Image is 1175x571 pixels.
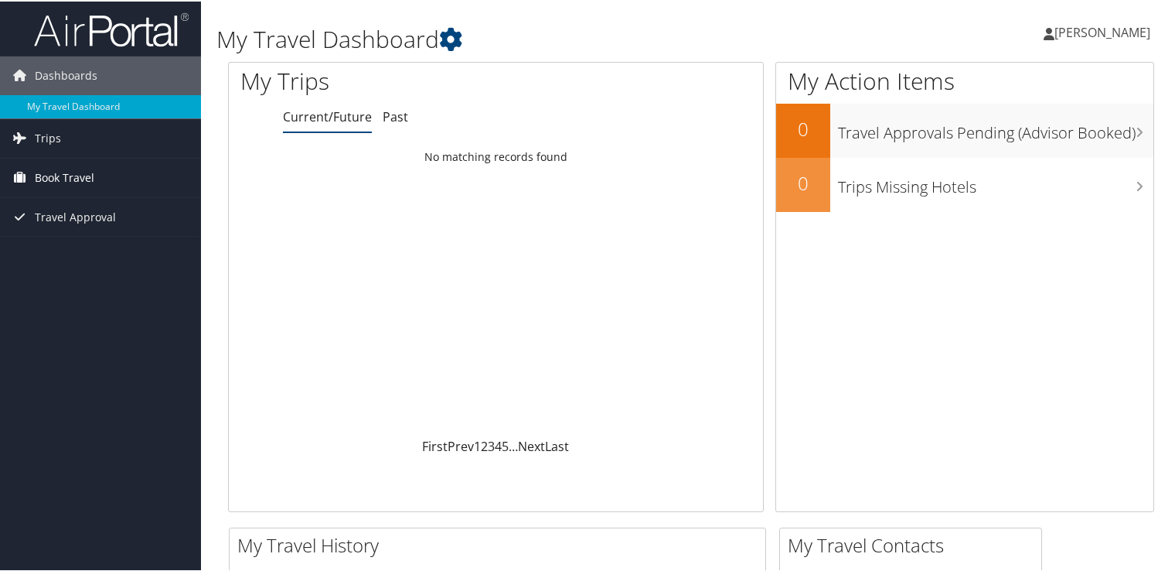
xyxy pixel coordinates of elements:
[545,436,569,453] a: Last
[422,436,448,453] a: First
[383,107,408,124] a: Past
[481,436,488,453] a: 2
[35,197,116,235] span: Travel Approval
[509,436,518,453] span: …
[34,10,189,46] img: airportal-logo.png
[776,63,1153,96] h1: My Action Items
[495,436,502,453] a: 4
[35,157,94,196] span: Book Travel
[502,436,509,453] a: 5
[237,531,765,557] h2: My Travel History
[488,436,495,453] a: 3
[518,436,545,453] a: Next
[838,167,1153,197] h3: Trips Missing Hotels
[776,115,830,141] h2: 0
[776,169,830,195] h2: 0
[216,22,850,54] h1: My Travel Dashboard
[35,118,61,156] span: Trips
[35,55,97,94] span: Dashboards
[474,436,481,453] a: 1
[788,531,1041,557] h2: My Travel Contacts
[240,63,529,96] h1: My Trips
[776,156,1153,210] a: 0Trips Missing Hotels
[448,436,474,453] a: Prev
[1054,22,1150,39] span: [PERSON_NAME]
[776,102,1153,156] a: 0Travel Approvals Pending (Advisor Booked)
[1044,8,1166,54] a: [PERSON_NAME]
[283,107,372,124] a: Current/Future
[838,113,1153,142] h3: Travel Approvals Pending (Advisor Booked)
[229,142,763,169] td: No matching records found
